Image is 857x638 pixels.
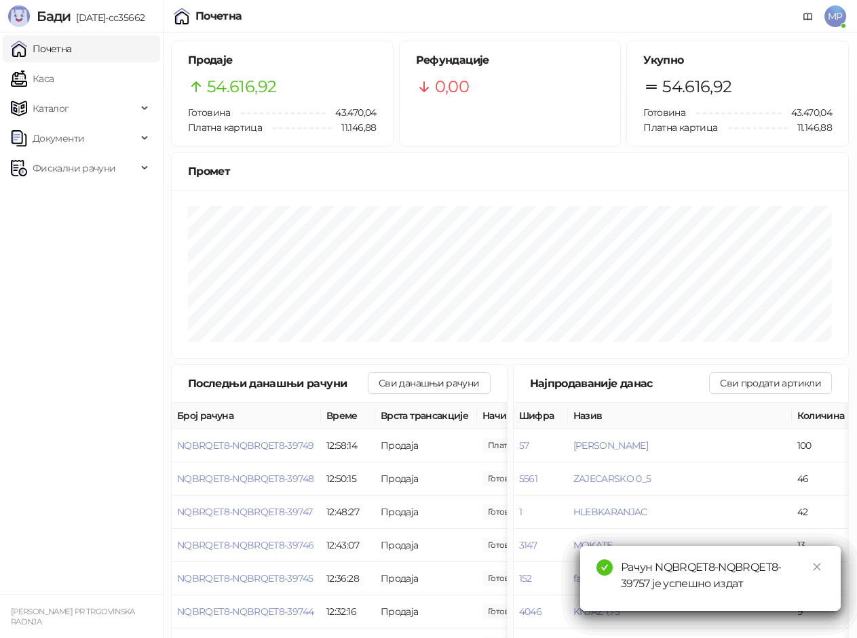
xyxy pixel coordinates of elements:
button: HLEBKARANJAC [573,506,647,518]
h5: Рефундације [416,52,605,68]
a: Close [810,559,824,574]
button: [PERSON_NAME] [573,439,649,452]
td: 12:58:14 [321,429,375,462]
button: NQBRQET8-NQBRQET8-39744 [177,605,313,618]
img: Logo [8,5,30,27]
span: Бади [37,8,71,24]
td: Продаја [375,496,477,529]
button: 3147 [519,539,537,551]
span: 11.146,88 [788,120,832,135]
span: 216,50 [482,604,529,619]
th: Начини плаћања [477,403,613,429]
button: 5561 [519,473,537,485]
th: Број рачуна [172,403,321,429]
td: 12:32:16 [321,595,375,629]
td: Продаја [375,529,477,562]
span: 43.470,04 [326,105,376,120]
div: Најпродаваније данас [530,375,710,392]
h5: Продаје [188,52,377,68]
span: check-circle [596,559,613,576]
button: 152 [519,572,532,584]
button: Сви продати артикли [709,372,832,394]
th: Врста трансакције [375,403,477,429]
td: 13 [792,529,853,562]
th: Шифра [514,403,568,429]
span: Платна картица [643,121,717,134]
button: 57 [519,439,529,452]
span: Готовина [643,106,685,119]
button: 1 [519,506,522,518]
button: NQBRQET8-NQBRQET8-39748 [177,473,313,485]
span: 0,00 [435,74,469,100]
span: 245,00 [482,438,555,453]
span: 592,00 [482,471,529,486]
div: Рачун NQBRQET8-NQBRQET8-39757 је успешно издат [621,559,824,592]
span: 250,00 [482,538,529,553]
a: Документација [797,5,819,27]
span: 54.616,92 [207,74,276,100]
th: Количина [792,403,853,429]
button: 4046 [519,605,541,618]
td: 42 [792,496,853,529]
span: MP [824,5,846,27]
th: Време [321,403,375,429]
button: fairy kapsule platinum [573,572,670,584]
td: 12:43:07 [321,529,375,562]
td: Продаја [375,462,477,496]
span: 355,00 [482,504,529,519]
button: NQBRQET8-NQBRQET8-39749 [177,439,313,452]
span: Каталог [33,95,69,122]
td: 12:36:28 [321,562,375,595]
button: Сви данашњи рачуни [368,372,490,394]
span: Готовина [188,106,230,119]
td: 46 [792,462,853,496]
td: Продаја [375,595,477,629]
button: KNJAZ 1,75 [573,605,620,618]
td: Продаја [375,562,477,595]
td: 100 [792,429,853,462]
span: close [812,562,822,572]
button: ZAJECARSKO 0_5 [573,473,651,485]
div: Почетна [195,11,242,22]
span: Документи [33,125,84,152]
span: Платна картица [188,121,262,134]
h5: Укупно [643,52,832,68]
a: Почетна [11,35,72,62]
a: Каса [11,65,54,92]
div: Промет [188,163,832,180]
span: 11.146,88 [332,120,376,135]
td: Продаја [375,429,477,462]
span: 43.470,04 [782,105,832,120]
span: 54.616,92 [662,74,731,100]
th: Назив [568,403,792,429]
span: [DATE]-cc35662 [71,12,145,24]
button: NQBRQET8-NQBRQET8-39747 [177,506,312,518]
small: [PERSON_NAME] PR TRGOVINSKA RADNJA [11,607,135,626]
span: 200,00 [482,571,529,586]
button: NQBRQET8-NQBRQET8-39746 [177,539,313,551]
td: 12:48:27 [321,496,375,529]
span: Фискални рачуни [33,155,115,182]
td: 12:50:15 [321,462,375,496]
button: NQBRQET8-NQBRQET8-39745 [177,572,313,584]
div: Последњи данашњи рачуни [188,375,368,392]
button: MOKATE [573,539,613,551]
